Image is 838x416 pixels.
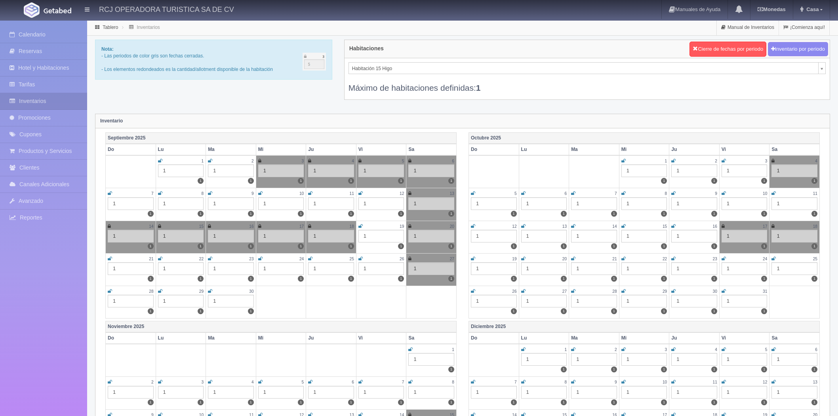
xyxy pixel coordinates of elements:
div: 1 [722,295,768,307]
small: 30 [249,289,253,294]
label: 1 [511,399,517,405]
small: 5 [402,159,404,163]
small: 26 [512,289,516,294]
small: 21 [149,257,153,261]
small: 15 [663,224,667,229]
label: 1 [398,211,404,217]
small: 29 [199,289,204,294]
small: 7 [151,191,154,196]
label: 1 [398,178,404,184]
div: 1 [571,295,617,307]
th: Noviembre 2025 [106,321,457,332]
a: ¡Comienza aquí! [779,20,829,35]
label: 1 [561,308,567,314]
div: 1 [722,164,768,177]
label: 1 [561,399,567,405]
div: 1 [671,353,717,366]
small: 21 [612,257,617,261]
small: 3 [665,347,667,352]
small: 7 [514,380,517,384]
th: Mi [619,144,669,155]
small: 23 [249,257,253,261]
label: 1 [148,243,154,249]
div: 1 [722,197,768,210]
th: Diciembre 2025 [469,321,820,332]
th: Mi [619,332,669,344]
div: 1 [671,386,717,399]
small: 31 [763,289,767,294]
div: 1 [722,353,768,366]
label: 1 [148,399,154,405]
div: 1 [408,262,454,275]
small: 19 [400,224,404,229]
small: 2 [715,159,717,163]
div: 1 [471,295,517,307]
label: 1 [511,243,517,249]
th: Do [469,332,519,344]
small: 3 [765,159,768,163]
small: 9 [715,191,717,196]
label: 1 [661,366,667,372]
label: 1 [761,308,767,314]
div: 1 [621,164,667,177]
th: Mi [256,144,306,155]
label: 1 [448,366,454,372]
label: 1 [248,178,254,184]
div: 1 [671,164,717,177]
small: 3 [201,380,204,384]
label: 1 [711,366,717,372]
small: 16 [249,224,253,229]
label: 1 [611,276,617,282]
th: Sa [769,332,820,344]
label: 1 [761,276,767,282]
div: 1 [158,386,204,399]
th: Lu [156,332,206,344]
label: 1 [561,366,567,372]
small: 17 [299,224,304,229]
small: 25 [813,257,817,261]
small: 6 [352,380,354,384]
small: 20 [562,257,567,261]
div: - Las periodos de color gris son fechas cerradas. - Los elementos redondeados es la cantidad/allo... [95,40,332,80]
div: 1 [408,353,454,366]
small: 10 [763,191,767,196]
small: 27 [562,289,567,294]
label: 1 [711,276,717,282]
div: 1 [158,262,204,275]
label: 1 [661,243,667,249]
div: 1 [358,386,404,399]
div: 1 [258,164,304,177]
label: 1 [511,211,517,217]
label: 1 [248,308,254,314]
label: 1 [298,276,304,282]
label: 1 [348,211,354,217]
div: 1 [722,262,768,275]
small: 12 [763,380,767,384]
div: 1 [208,230,254,242]
div: 1 [471,230,517,242]
label: 1 [611,308,617,314]
small: 5 [302,380,304,384]
div: 1 [571,386,617,399]
div: 1 [621,295,667,307]
label: 1 [198,399,204,405]
div: 1 [308,230,354,242]
th: Lu [519,332,569,344]
small: 12 [512,224,516,229]
div: 1 [158,295,204,307]
button: Inventario por periodo [768,42,828,57]
label: 1 [511,308,517,314]
th: Vi [356,332,406,344]
div: 1 [621,197,667,210]
small: 9 [251,191,254,196]
label: 1 [348,399,354,405]
div: 1 [521,386,567,399]
label: 1 [711,243,717,249]
small: 2 [251,159,254,163]
span: Habitación 15 Higo [352,63,815,74]
th: Do [106,144,156,155]
th: Ju [306,332,356,344]
label: 1 [761,178,767,184]
label: 1 [298,399,304,405]
label: 1 [348,243,354,249]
